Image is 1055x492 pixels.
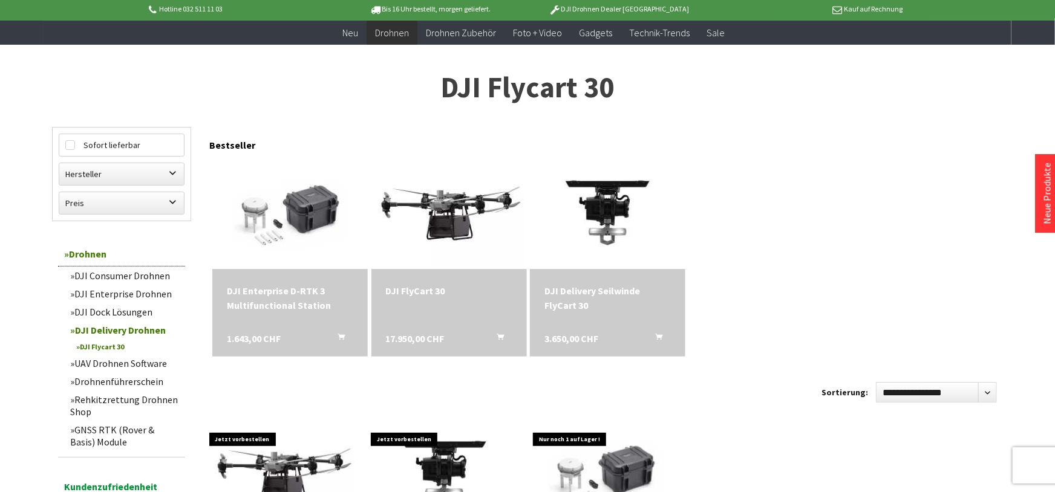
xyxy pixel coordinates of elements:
[513,27,562,39] span: Foto + Video
[821,383,868,402] label: Sortierung:
[209,127,1003,157] div: Bestseller
[52,73,1003,103] h1: DJI Flycart 30
[227,283,353,312] div: DJI Enterprise D-RTK 3 Multifunctional Station
[386,283,512,298] div: DJI FlyCart 30
[342,27,358,39] span: Neu
[58,242,185,267] a: Drohnen
[323,331,352,347] button: In den Warenkorb
[714,2,903,16] p: Kauf auf Rechnung
[227,331,281,346] span: 1.643,00 CHF
[367,21,417,45] a: Drohnen
[641,331,670,347] button: In den Warenkorb
[64,390,185,421] a: Rehkitzrettung Drohnen Shop
[218,160,363,269] img: DJI Enterprise D-RTK 3 Multifunctional Station
[373,160,524,269] img: DJI FlyCart 30
[505,21,570,45] a: Foto + Video
[621,21,698,45] a: Technik-Trends
[1041,163,1053,224] a: Neue Produkte
[59,134,184,156] label: Sofort lieferbar
[64,321,185,339] a: DJI Delivery Drohnen
[334,21,367,45] a: Neu
[64,285,185,303] a: DJI Enterprise Drohnen
[59,163,184,185] label: Hersteller
[570,21,621,45] a: Gadgets
[70,339,185,354] a: DJI Flycart 30
[417,21,505,45] a: Drohnen Zubehör
[64,372,185,390] a: Drohnenführerschein
[426,27,496,39] span: Drohnen Zubehör
[64,267,185,285] a: DJI Consumer Drohnen
[707,27,725,39] span: Sale
[227,283,353,312] a: DJI Enterprise D-RTK 3 Multifunctional Station 1.643,00 CHF In den Warenkorb
[64,303,185,321] a: DJI Dock Lösungen
[64,354,185,372] a: UAV Drohnen Software
[544,283,671,312] div: DJI Delivery Seilwinde FlyCart 30
[59,192,184,214] label: Preis
[386,283,512,298] a: DJI FlyCart 30 17.950,00 CHF In den Warenkorb
[544,283,671,312] a: DJI Delivery Seilwinde FlyCart 30 3.650,00 CHF In den Warenkorb
[375,27,409,39] span: Drohnen
[629,27,690,39] span: Technik-Trends
[579,27,612,39] span: Gadgets
[535,160,681,269] img: DJI Delivery Seilwinde FlyCart 30
[698,21,733,45] a: Sale
[482,331,511,347] button: In den Warenkorb
[524,2,713,16] p: DJI Drohnen Dealer [GEOGRAPHIC_DATA]
[64,421,185,451] a: GNSS RTK (Rover & Basis) Module
[146,2,335,16] p: Hotline 032 511 11 03
[336,2,524,16] p: Bis 16 Uhr bestellt, morgen geliefert.
[386,331,445,346] span: 17.950,00 CHF
[544,331,598,346] span: 3.650,00 CHF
